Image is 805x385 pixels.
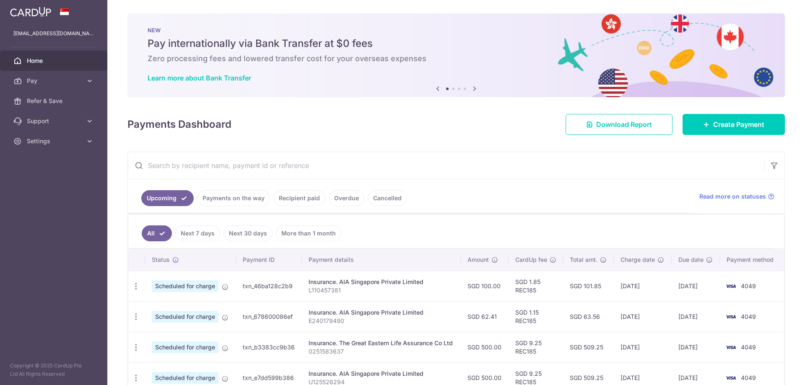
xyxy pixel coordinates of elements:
span: Scheduled for charge [152,372,218,384]
td: SGD 1.85 REC185 [509,271,563,301]
a: All [142,225,172,241]
td: SGD 100.00 [461,271,509,301]
span: 4049 [741,313,756,320]
p: NEW [148,27,765,34]
img: Bank Card [722,312,739,322]
a: Upcoming [141,190,194,206]
td: SGD 63.56 [563,301,614,332]
td: SGD 9.25 REC185 [509,332,563,362]
p: E240179490 [309,317,454,325]
div: Insurance. AIA Singapore Private Limited [309,278,454,286]
td: SGD 62.41 [461,301,509,332]
img: Bank Card [722,342,739,352]
p: [EMAIL_ADDRESS][DOMAIN_NAME] [13,29,94,38]
a: Read more on statuses [699,192,774,201]
span: 4049 [741,374,756,381]
a: Next 30 days [223,225,273,241]
img: CardUp [10,7,51,17]
h5: Pay internationally via Bank Transfer at $0 fees [148,37,765,50]
span: Support [27,117,82,125]
span: Amount [467,256,489,264]
input: Search by recipient name, payment id or reference [128,152,764,179]
img: Bank transfer banner [127,13,785,97]
span: Due date [678,256,704,264]
div: Insurance. The Great Eastern Life Assurance Co Ltd [309,339,454,347]
td: [DATE] [614,271,671,301]
td: SGD 509.25 [563,332,614,362]
span: Create Payment [713,119,764,129]
a: Overdue [329,190,364,206]
td: SGD 1.15 REC185 [509,301,563,332]
h4: Payments Dashboard [127,117,231,132]
span: Charge date [621,256,655,264]
td: [DATE] [672,301,720,332]
span: CardUp fee [515,256,547,264]
span: Scheduled for charge [152,341,218,353]
div: Insurance. AIA Singapore Private Limited [309,369,454,378]
td: [DATE] [614,301,671,332]
span: Status [152,256,170,264]
span: 4049 [741,282,756,289]
td: [DATE] [672,332,720,362]
a: Next 7 days [175,225,220,241]
td: txn_46ba128c2b9 [236,271,302,301]
span: Settings [27,137,82,145]
a: Payments on the way [197,190,270,206]
img: Bank Card [722,281,739,291]
a: Create Payment [683,114,785,135]
a: Cancelled [368,190,407,206]
img: Bank Card [722,373,739,383]
span: Scheduled for charge [152,311,218,323]
td: [DATE] [672,271,720,301]
p: L110457381 [309,286,454,295]
span: Total amt. [570,256,597,264]
th: Payment ID [236,249,302,271]
a: Download Report [566,114,673,135]
div: Insurance. AIA Singapore Private Limited [309,308,454,317]
span: Pay [27,77,82,85]
th: Payment method [720,249,784,271]
td: [DATE] [614,332,671,362]
p: 0251583637 [309,347,454,356]
td: SGD 101.85 [563,271,614,301]
a: Recipient paid [273,190,325,206]
span: Refer & Save [27,97,82,105]
th: Payment details [302,249,461,271]
span: Home [27,57,82,65]
span: 4049 [741,344,756,351]
span: Download Report [596,119,652,129]
td: txn_b3383cc9b36 [236,332,302,362]
td: txn_678600086ef [236,301,302,332]
a: More than 1 month [276,225,341,241]
span: Read more on statuses [699,192,766,201]
a: Learn more about Bank Transfer [148,74,251,82]
span: Scheduled for charge [152,280,218,292]
td: SGD 500.00 [461,332,509,362]
h6: Zero processing fees and lowered transfer cost for your overseas expenses [148,54,765,64]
